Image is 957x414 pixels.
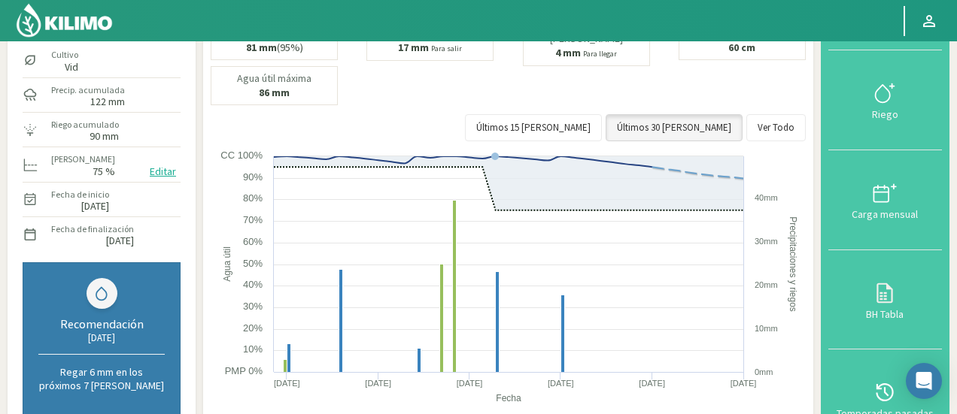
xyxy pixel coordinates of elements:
[788,216,798,312] text: Precipitaciones y riegos
[755,193,778,202] text: 40mm
[15,2,114,38] img: Kilimo
[243,192,263,204] text: 80%
[243,214,263,225] text: 70%
[828,150,942,250] button: Carga mensual
[755,237,778,246] text: 30mm
[38,365,165,392] p: Regar 6 mm en los próximos 7 [PERSON_NAME]
[246,42,303,53] p: (95%)
[243,171,263,183] text: 90%
[51,62,78,72] label: Vid
[93,167,115,177] label: 75 %
[243,301,263,312] text: 30%
[833,109,937,119] div: Riego
[51,83,125,97] label: Precip. acumulada
[145,163,181,180] button: Editar
[583,49,617,59] small: Para llegar
[833,209,937,219] div: Carga mensual
[365,379,391,388] text: [DATE]
[51,222,134,236] label: Fecha de finalización
[431,44,462,53] small: Para salir
[243,258,263,269] text: 50%
[746,114,806,141] button: Ver Todo
[548,379,574,388] text: [DATE]
[398,41,429,54] b: 17 mm
[828,50,942,150] button: Riego
[457,379,483,388] text: [DATE]
[530,22,643,44] p: Capacidad [PERSON_NAME]
[38,331,165,344] div: [DATE]
[81,201,109,211] label: [DATE]
[106,236,134,246] label: [DATE]
[906,363,942,399] div: Open Intercom Messenger
[755,367,773,376] text: 0mm
[828,250,942,350] button: BH Tabla
[496,393,521,403] text: Fecha
[38,316,165,331] div: Recomendación
[833,309,937,319] div: BH Tabla
[237,73,311,84] p: Agua útil máxima
[51,48,78,62] label: Cultivo
[51,153,115,166] label: [PERSON_NAME]
[465,114,602,141] button: Últimos 15 [PERSON_NAME]
[225,365,263,376] text: PMP 0%
[243,343,263,355] text: 10%
[243,236,263,247] text: 60%
[246,41,277,54] b: 81 mm
[606,114,743,141] button: Últimos 30 [PERSON_NAME]
[90,131,119,141] label: 90 mm
[51,188,109,201] label: Fecha de inicio
[728,41,755,54] b: 60 cm
[731,379,757,388] text: [DATE]
[222,246,232,282] text: Agua útil
[755,280,778,289] text: 20mm
[259,86,290,99] b: 86 mm
[51,118,119,131] label: Riego acumulado
[755,324,778,333] text: 10mm
[90,97,125,107] label: 122 mm
[220,150,263,161] text: CC 100%
[639,379,665,388] text: [DATE]
[555,46,581,59] b: 4 mm
[243,279,263,290] text: 40%
[243,322,263,334] text: 20%
[274,379,300,388] text: [DATE]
